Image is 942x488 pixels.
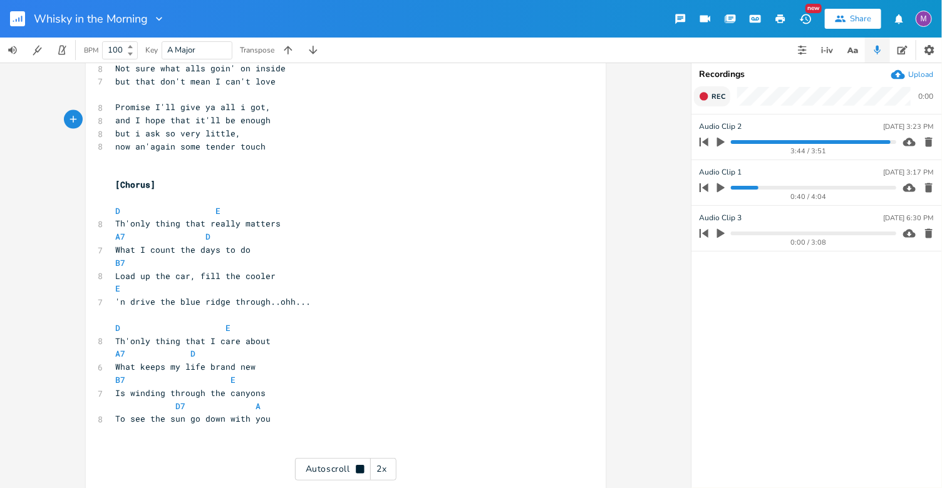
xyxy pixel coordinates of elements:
span: and I hope that it'll be enough [116,114,271,126]
span: [Chorus] [116,180,156,191]
span: now an'again some tender touch [116,141,266,152]
span: Audio Clip 1 [699,166,742,178]
div: 0:00 / 3:08 [721,239,896,246]
button: Share [825,9,881,29]
span: D [191,348,196,360]
span: Th'only thing that I care about [116,336,271,347]
div: Transpose [240,46,274,54]
div: Recordings [699,70,934,79]
span: D [116,323,121,334]
span: but that don't mean I can't love [116,76,276,87]
span: A7 [116,348,126,360]
span: Audio Clip 2 [699,121,742,133]
button: New [793,8,818,30]
button: Upload [891,68,933,81]
div: [DATE] 6:30 PM [883,215,933,221]
span: D [116,206,121,217]
span: Rec [712,92,725,101]
span: Is winding through the canyons [116,388,266,399]
span: What keeps my life brand new [116,362,256,373]
div: 0:40 / 4:04 [721,193,896,200]
span: Promise I'll give ya all i got, [116,101,271,113]
span: but i ask so very little, [116,128,241,139]
div: [DATE] 3:17 PM [883,169,933,176]
div: BPM [84,47,98,54]
span: Whisky in the Morning [34,13,148,24]
span: Audio Clip 3 [699,212,742,224]
div: New [805,4,822,13]
span: B7 [116,258,126,269]
span: E [116,283,121,295]
div: Share [850,13,871,24]
span: Not sure what alls goin' on inside [116,63,286,74]
span: What I count the days to do [116,245,251,256]
span: E [216,206,221,217]
span: To see the sun go down with you [116,414,271,425]
span: A Major [167,44,195,56]
span: A7 [116,231,126,243]
span: E [231,375,236,386]
div: 2x [371,458,393,480]
span: D [206,231,211,243]
span: Load up the car, fill the cooler [116,271,276,282]
div: Key [145,46,158,54]
div: [DATE] 3:23 PM [883,123,933,130]
div: 0:00 [918,93,933,100]
button: M [916,4,932,33]
span: D7 [176,401,186,412]
button: Rec [694,86,730,106]
span: 'n drive the blue ridge through..ohh... [116,297,311,308]
span: B7 [116,375,126,386]
span: Th'only thing that really matters [116,218,281,230]
div: Autoscroll [295,458,396,480]
div: Upload [908,69,933,79]
span: E [226,323,231,334]
span: A [256,401,261,412]
div: melindameshad [916,11,932,27]
div: 3:44 / 3:51 [721,148,896,155]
